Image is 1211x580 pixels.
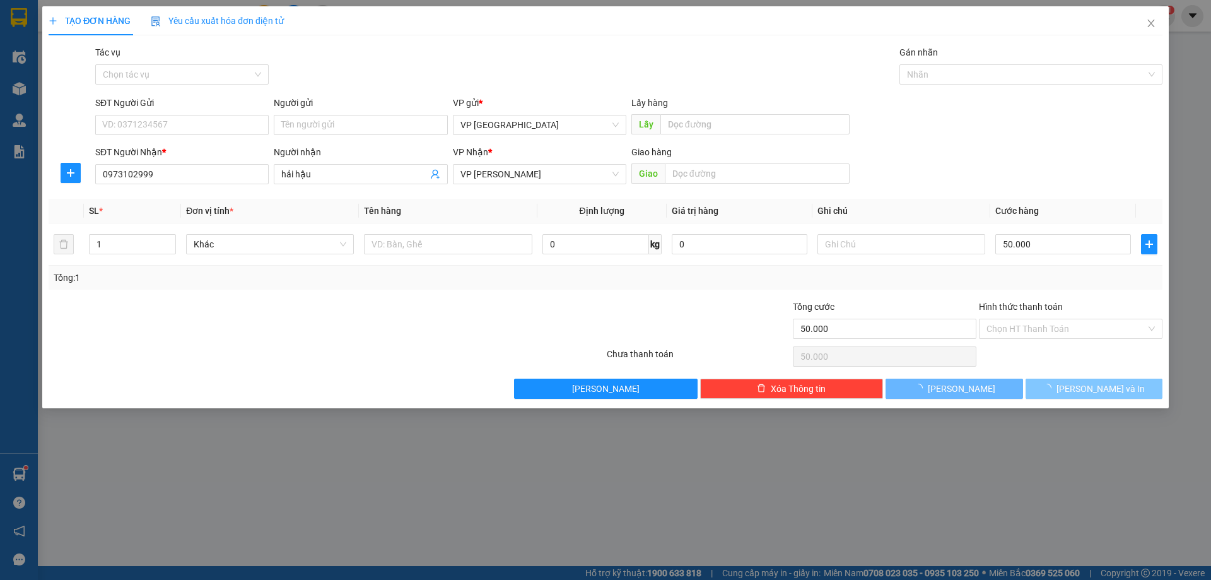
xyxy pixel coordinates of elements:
div: Tổng: 1 [54,271,467,285]
span: VP [GEOGRAPHIC_DATA] [102,13,184,32]
img: icon [151,16,161,27]
button: deleteXóa Thông tin [700,379,884,399]
span: [PERSON_NAME] và In [1056,382,1145,396]
span: plus [49,16,57,25]
span: close [1146,18,1156,28]
button: plus [61,163,81,183]
span: Người gửi: [5,65,38,73]
button: [PERSON_NAME] [886,379,1022,399]
div: SĐT Người Gửi [95,96,269,110]
th: Ghi chú [812,199,990,223]
input: Dọc đường [660,114,850,134]
span: [PERSON_NAME] [928,382,995,396]
span: VP Nhận [453,147,488,157]
span: 0943559551 [127,33,184,45]
div: SĐT Người Nhận [95,145,269,159]
span: Xóa Thông tin [771,382,826,396]
span: 0967055545 [5,74,74,88]
span: Khác [194,235,346,254]
span: Tên hàng [364,206,401,216]
span: TẠO ĐƠN HÀNG [49,16,131,26]
button: [PERSON_NAME] [514,379,698,399]
label: Hình thức thanh toán [979,302,1063,312]
span: plus [61,168,80,178]
span: Yêu cầu xuất hóa đơn điện tử [151,16,284,26]
label: Gán nhãn [899,47,938,57]
div: VP gửi [453,96,626,110]
span: user-add [430,169,440,179]
span: delete [757,384,766,394]
span: VP MỘC CHÂU [460,165,619,184]
input: Dọc đường [665,163,850,184]
span: kg [649,234,662,254]
div: Chưa thanh toán [605,347,792,369]
button: [PERSON_NAME] và In [1026,379,1162,399]
span: Đơn vị tính [186,206,233,216]
button: Close [1133,6,1169,42]
button: plus [1141,234,1157,254]
input: VD: Bàn, Ghế [364,234,532,254]
span: Người nhận: [5,87,44,95]
div: Người nhận [274,145,447,159]
span: Định lượng [580,206,624,216]
span: Lấy [631,114,660,134]
div: Người gửi [274,96,447,110]
input: 0 [672,234,807,254]
span: plus [1142,239,1157,249]
span: loading [1043,384,1056,393]
span: HAIVAN [31,7,74,20]
span: Lấy hàng [631,98,668,108]
label: Tác vụ [95,47,120,57]
span: VP HÀ NỘI [460,115,619,134]
span: [PERSON_NAME] [572,382,640,396]
em: Logistics [32,38,73,50]
span: XUANTRANG [15,23,89,36]
span: Tổng cước [793,302,834,312]
input: Ghi Chú [817,234,985,254]
span: Giá trị hàng [672,206,718,216]
span: Cước hàng [995,206,1039,216]
span: loading [914,384,928,393]
span: Giao [631,163,665,184]
span: SL [89,206,99,216]
span: Giao hàng [631,147,672,157]
button: delete [54,234,74,254]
